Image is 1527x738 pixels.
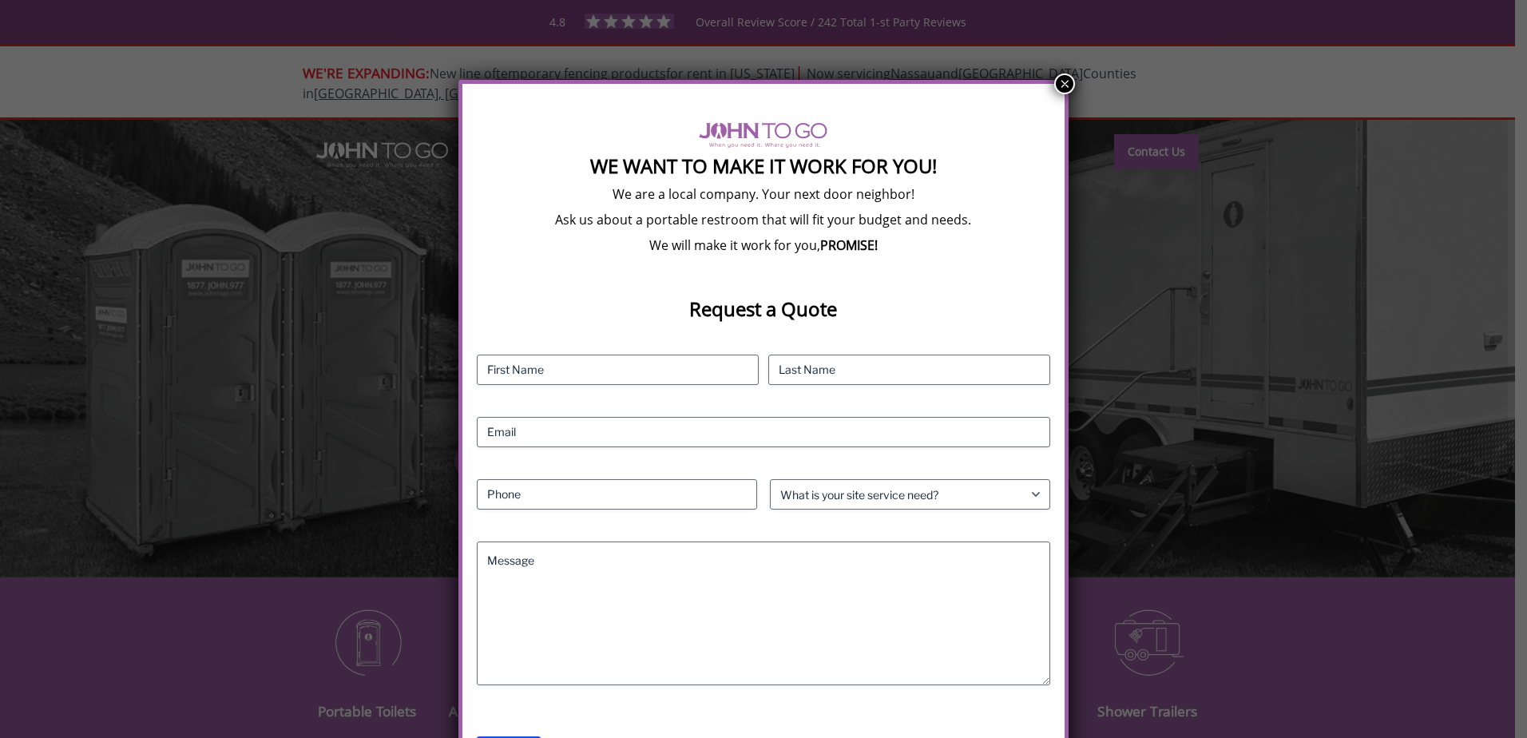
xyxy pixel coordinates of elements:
p: We are a local company. Your next door neighbor! [477,185,1051,203]
p: We will make it work for you, [477,236,1051,254]
strong: We Want To Make It Work For You! [590,153,937,179]
strong: Request a Quote [689,296,837,322]
button: Close [1054,73,1075,94]
p: Ask us about a portable restroom that will fit your budget and needs. [477,211,1051,228]
input: Phone [477,479,757,510]
input: First Name [477,355,759,385]
img: logo of viptogo [699,122,827,148]
input: Email [477,417,1051,447]
input: Last Name [768,355,1050,385]
b: PROMISE! [820,236,878,254]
